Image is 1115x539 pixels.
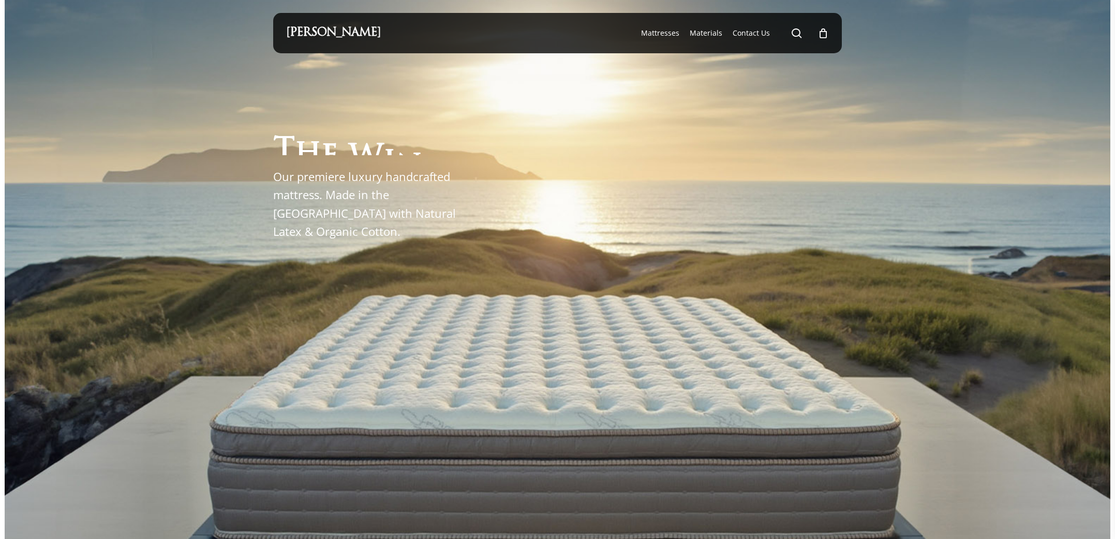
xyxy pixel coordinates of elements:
[422,154,448,185] span: d
[641,28,679,38] a: Mattresses
[295,139,321,170] span: h
[321,141,338,173] span: e
[383,147,396,178] span: i
[286,27,381,39] a: [PERSON_NAME]
[396,150,422,182] span: n
[349,144,383,175] span: W
[273,168,467,241] p: Our premiere luxury handcrafted mattress. Made in the [GEOGRAPHIC_DATA] with Natural Latex & Orga...
[273,124,511,155] h1: The Windsor
[636,13,829,53] nav: Main Menu
[690,28,722,38] a: Materials
[273,137,295,168] span: T
[733,28,770,38] a: Contact Us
